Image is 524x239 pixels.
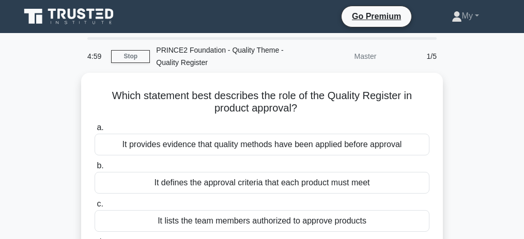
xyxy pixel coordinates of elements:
div: 4:59 [81,46,111,67]
a: My [427,6,504,26]
a: Go Premium [346,10,407,23]
div: PRINCE2 Foundation - Quality Theme - Quality Register [150,40,292,73]
h5: Which statement best describes the role of the Quality Register in product approval? [94,89,430,115]
div: It provides evidence that quality methods have been applied before approval [95,134,429,155]
a: Stop [111,50,150,63]
span: b. [97,161,103,170]
div: It lists the team members authorized to approve products [95,210,429,232]
span: c. [97,199,103,208]
div: It defines the approval criteria that each product must meet [95,172,429,194]
div: 1/5 [382,46,443,67]
div: Master [292,46,382,67]
span: a. [97,123,103,132]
